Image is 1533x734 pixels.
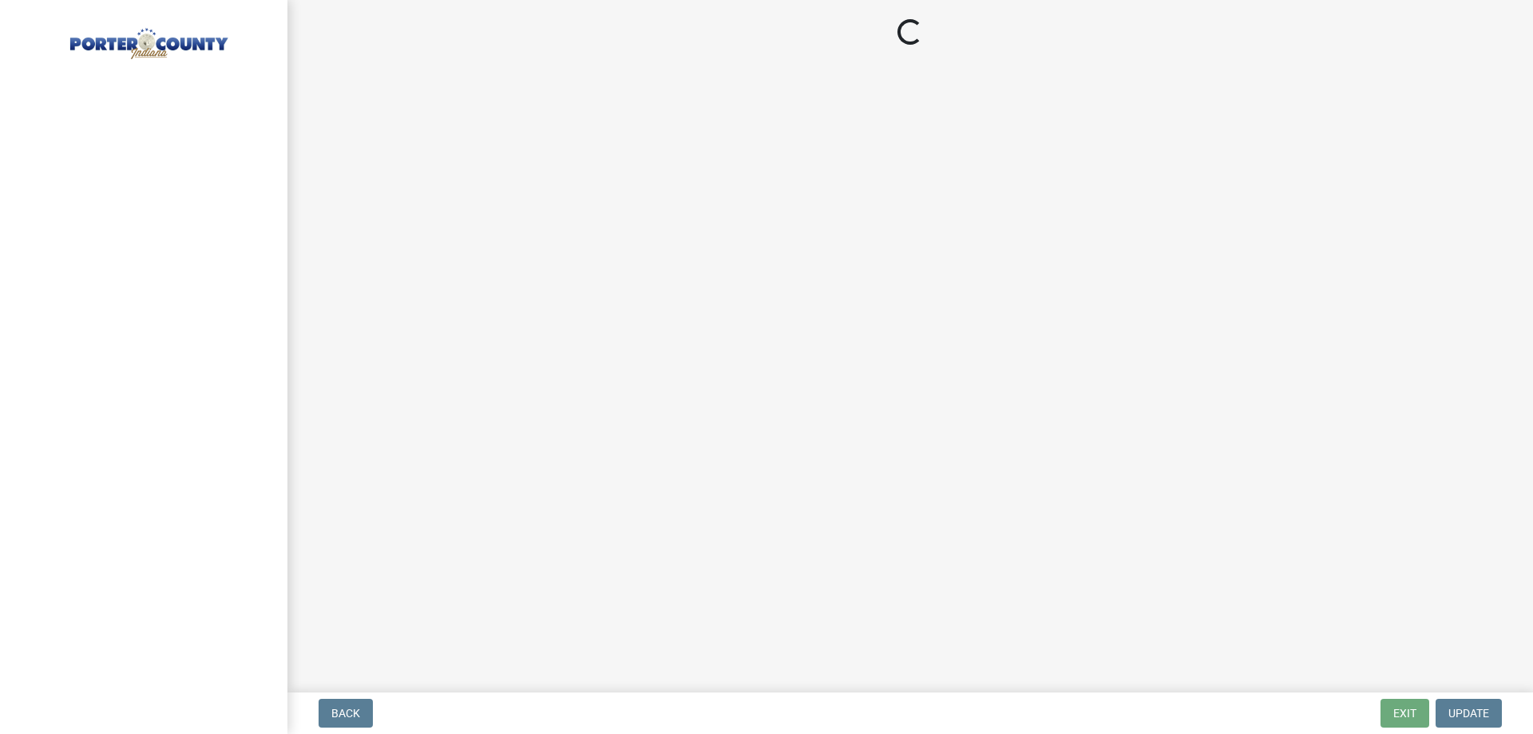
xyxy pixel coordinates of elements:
span: Update [1448,707,1489,720]
span: Back [331,707,360,720]
button: Back [319,699,373,728]
button: Update [1436,699,1502,728]
img: Porter County, Indiana [32,17,262,61]
button: Exit [1380,699,1429,728]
